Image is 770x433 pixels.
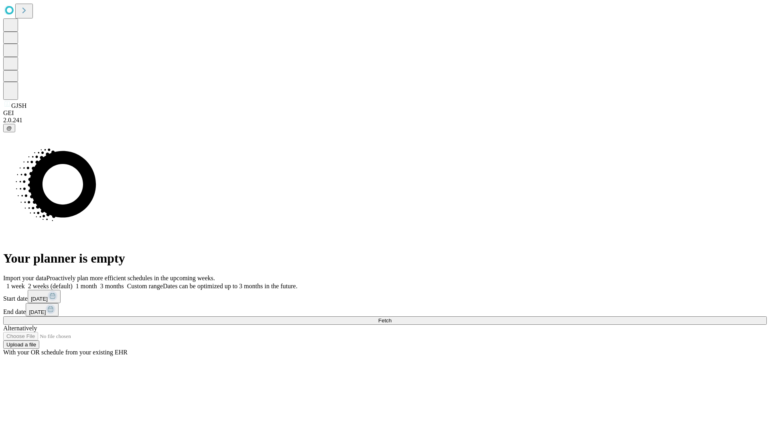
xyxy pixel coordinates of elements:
span: Alternatively [3,325,37,332]
span: Custom range [127,283,163,289]
span: Import your data [3,275,47,281]
button: [DATE] [28,290,61,303]
span: With your OR schedule from your existing EHR [3,349,128,356]
span: 2 weeks (default) [28,283,73,289]
button: @ [3,124,15,132]
h1: Your planner is empty [3,251,767,266]
span: Fetch [378,318,391,324]
span: 3 months [100,283,124,289]
span: [DATE] [31,296,48,302]
button: [DATE] [26,303,59,316]
button: Fetch [3,316,767,325]
button: Upload a file [3,340,39,349]
span: Dates can be optimized up to 3 months in the future. [163,283,297,289]
span: @ [6,125,12,131]
span: [DATE] [29,309,46,315]
div: GEI [3,109,767,117]
span: 1 month [76,283,97,289]
span: GJSH [11,102,26,109]
span: Proactively plan more efficient schedules in the upcoming weeks. [47,275,215,281]
div: Start date [3,290,767,303]
div: End date [3,303,767,316]
span: 1 week [6,283,25,289]
div: 2.0.241 [3,117,767,124]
